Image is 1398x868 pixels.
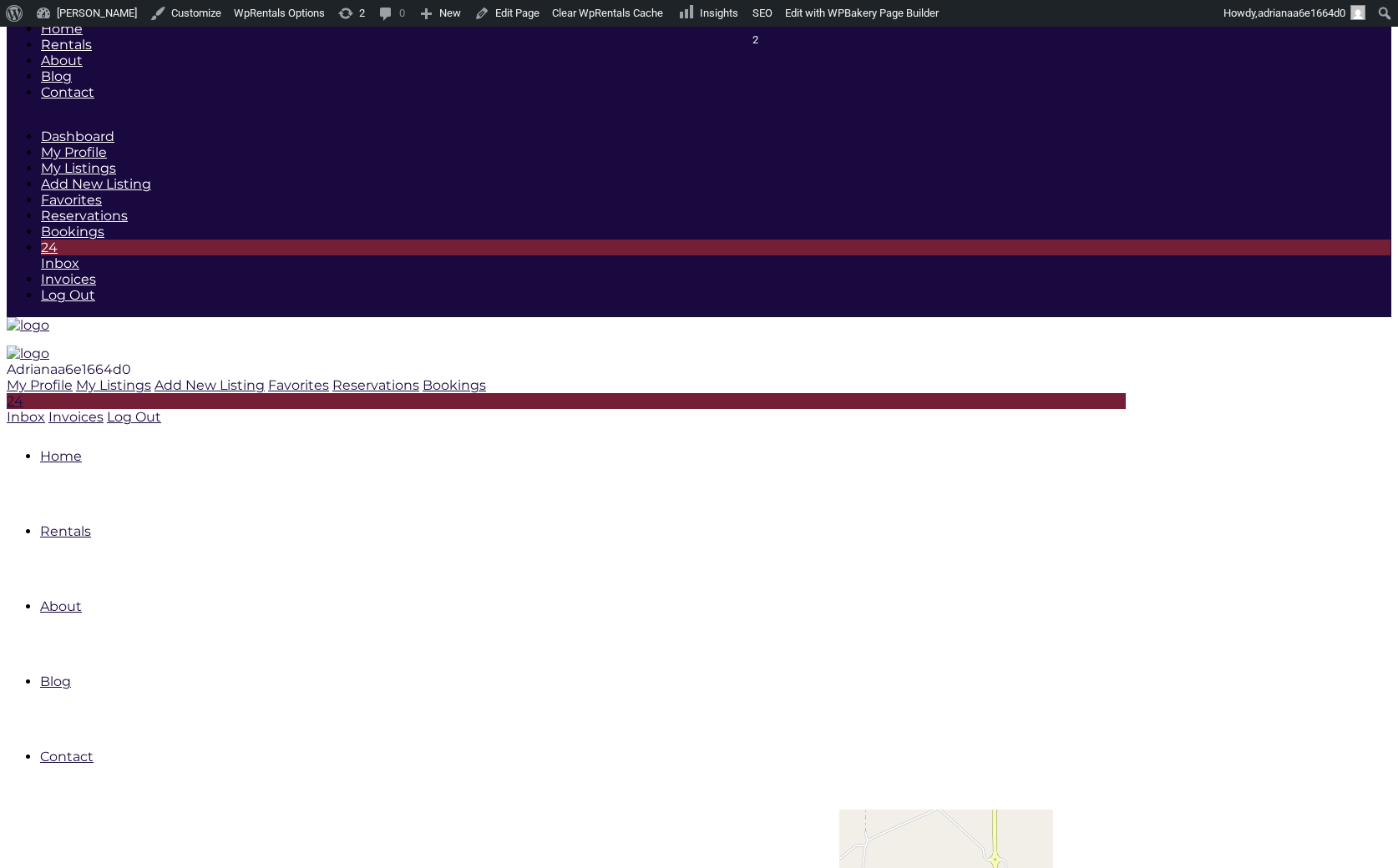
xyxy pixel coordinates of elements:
a: Blog [41,68,72,84]
a: Favorites [41,192,102,208]
a: About [41,53,83,68]
a: Bookings [423,377,486,393]
a: Reservations [332,377,419,393]
span: Adrianaa6e1664d0 [7,361,131,377]
a: My Listings [41,160,116,176]
a: Favorites [268,377,329,393]
a: Reservations [41,208,128,224]
span: Insights [700,7,738,19]
a: Invoices [48,409,104,425]
a: 24Inbox [41,240,1390,271]
a: My Profile [41,144,107,160]
a: Add New Listing [41,176,151,192]
a: Home [40,448,82,464]
a: Dashboard [41,129,114,144]
a: Blog [40,674,71,689]
span: SEO [752,7,772,19]
a: 24 Inbox [7,393,1126,425]
div: 24 [7,393,1126,409]
a: Log Out [41,287,95,303]
img: logo [7,317,49,333]
div: 24 [41,240,1390,255]
a: Home [41,21,83,37]
a: Contact [41,84,94,100]
a: My Profile [7,377,73,393]
a: Contact [40,749,94,765]
a: Invoices [41,271,96,287]
a: Add New Listing [154,377,265,393]
span: adrianaa6e1664d0 [1258,7,1345,19]
a: My Listings [76,377,151,393]
img: logo [7,346,49,361]
a: About [40,598,82,614]
a: Bookings [41,224,104,240]
a: Log Out [107,409,161,425]
a: Rentals [40,523,91,539]
a: Rentals [41,37,92,53]
div: 2 [752,27,772,53]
